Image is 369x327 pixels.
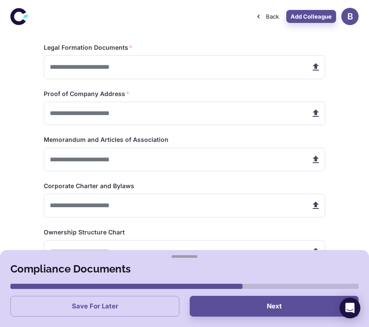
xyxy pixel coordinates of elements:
[286,10,336,23] button: Add Colleague
[44,90,129,98] label: Proof of Company Address
[253,10,281,23] button: Back
[190,296,359,317] button: Next
[44,182,134,190] label: Corporate Charter and Bylaws
[341,8,359,25] button: B
[44,43,133,52] label: Legal Formation Documents
[340,298,360,318] div: Open Intercom Messenger
[44,135,168,144] label: Memorandum and Articles of Association
[10,296,179,317] button: Save for Later
[44,228,125,237] label: Ownership Structure Chart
